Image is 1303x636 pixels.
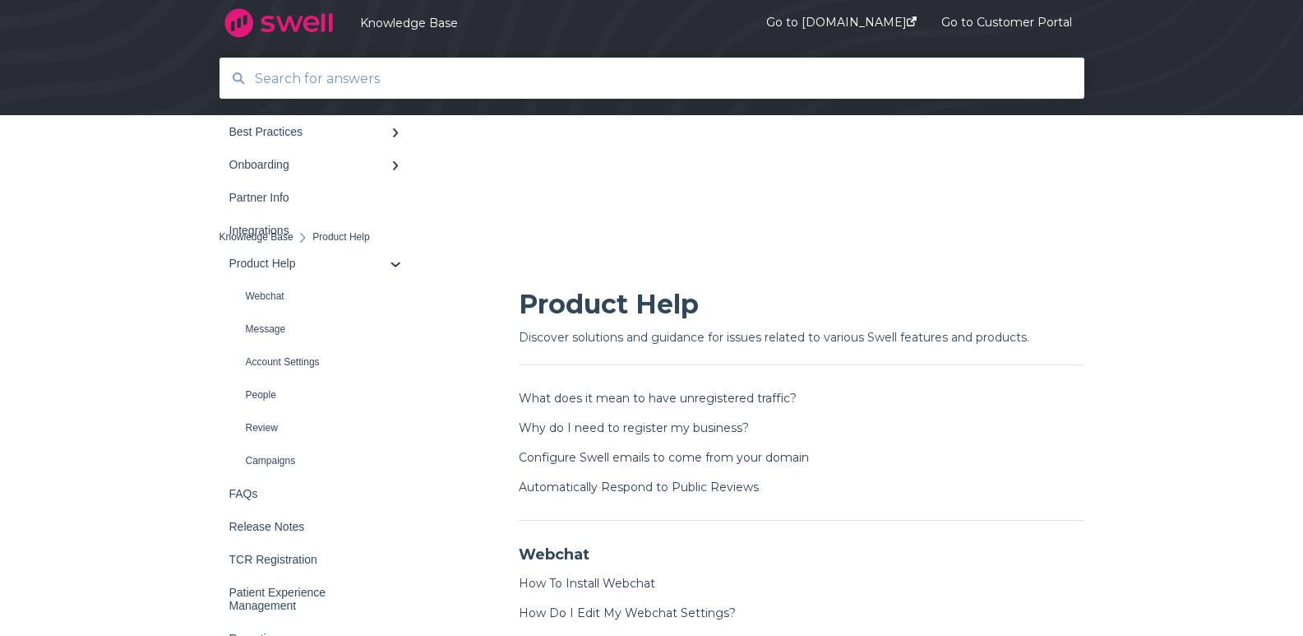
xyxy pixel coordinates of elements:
[229,487,390,500] div: FAQs
[519,327,1084,365] h6: Discover solutions and guidance for issues related to various Swell features and products.
[219,346,417,378] a: Account Settings
[219,313,417,346] a: Message
[519,391,797,406] a: What does it mean to have unregistered traffic?
[219,115,417,148] a: Best Practices
[219,280,417,313] a: Webchat
[219,510,417,543] a: Release Notes
[519,480,759,494] a: Automatically Respond to Public Reviews
[229,586,390,612] div: Patient Experience Management
[229,125,390,138] div: Best Practices
[229,158,390,171] div: Onboarding
[219,247,417,280] a: Product Help
[219,477,417,510] a: FAQs
[219,576,417,622] a: Patient Experience Management
[229,257,390,270] div: Product Help
[219,543,417,576] a: TCR Registration
[219,214,417,247] a: Integrations
[219,2,339,44] img: company logo
[229,191,390,204] div: Partner Info
[519,544,1084,565] h4: Webchat
[219,378,417,411] a: People
[229,224,390,237] div: Integrations
[519,576,655,591] a: How To Install Webchat
[360,16,717,30] a: Knowledge Base
[519,606,736,620] a: How Do I Edit My Webchat Settings?
[219,411,417,444] a: Review
[229,553,390,566] div: TCR Registration
[219,181,417,214] a: Partner Info
[519,450,809,465] a: Configure Swell emails to come from your domain
[229,520,390,533] div: Release Notes
[245,61,1060,96] input: Search for answers
[519,420,749,435] a: Why do I need to register my business?
[519,286,1084,323] h1: Product Help
[219,444,417,477] a: Campaigns
[219,148,417,181] a: Onboarding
